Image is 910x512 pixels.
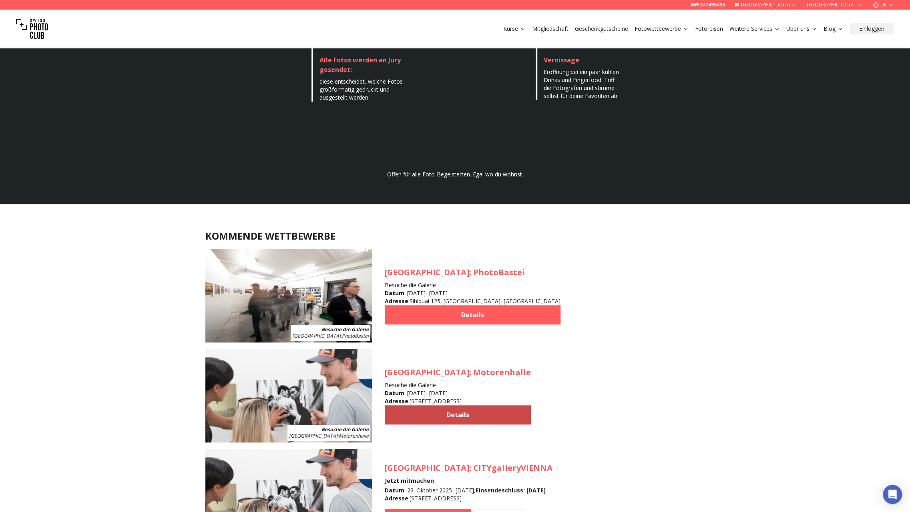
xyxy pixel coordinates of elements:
b: Datum [385,486,404,494]
b: Adresse [385,297,408,305]
span: [GEOGRAPHIC_DATA] [289,432,337,439]
h3: : Motorenhalle [385,367,531,378]
span: diese entscheidet, welche Fotos großformatig gedruckt und ausgestellt werden [319,78,403,101]
img: SPC Photo Awards DRESDEN September 2025 [205,349,372,442]
a: Über uns [786,25,817,33]
span: [GEOGRAPHIC_DATA] [385,367,469,378]
a: Mitgliedschaft [532,25,568,33]
span: Vernissage [544,56,579,64]
div: : 23. Oktober 2025 - [DATE] , : [STREET_ADDRESS] [385,486,552,502]
a: Kurse [503,25,526,33]
b: Besuche die Galerie [321,326,369,333]
div: Open Intercom Messenger [883,485,902,504]
span: Alle Fotos werden an Jury gesendet: [319,56,401,74]
button: Weitere Services [726,23,783,34]
b: Adresse [385,397,408,405]
button: Fotowettbewerbe [631,23,692,34]
img: SPC Photo Awards Zürich: Herbst 2025 [205,249,372,342]
a: Details [385,305,560,324]
b: Einsendeschluss : [DATE] [476,486,546,494]
h4: Besuche die Galerie [385,281,560,289]
button: Blog [820,23,846,34]
img: Swiss photo club [16,13,48,45]
a: Geschenkgutscheine [575,25,628,33]
h4: Jetzt mitmachen [385,477,552,485]
button: Kurse [500,23,529,34]
button: Geschenkgutscheine [572,23,631,34]
a: Blog [824,25,843,33]
b: Adresse [385,494,408,502]
span: Eröffnung bei ein paar kühlen Drinks und Fingerfood. Triff die Fotografen und stimme selbst für d... [544,68,619,100]
h2: KOMMENDE WETTBEWERBE [205,230,705,242]
a: Fotoreisen [695,25,723,33]
button: Über uns [783,23,820,34]
div: : [DATE] - [DATE] : Sihlquai 125, [GEOGRAPHIC_DATA], [GEOGRAPHIC_DATA] [385,289,560,305]
span: [GEOGRAPHIC_DATA] [385,462,469,473]
button: Einloggen [850,23,894,34]
h3: : CITYgalleryVIENNA [385,462,552,474]
span: [GEOGRAPHIC_DATA] [385,267,469,278]
div: : [DATE] - [DATE] : [STREET_ADDRESS] [385,389,531,405]
span: [GEOGRAPHIC_DATA] [292,332,341,339]
a: 069 247495455 [690,2,725,8]
span: : PhotoBastei [292,332,369,339]
a: Fotowettbewerbe [635,25,689,33]
span: : Motorenhalle [289,432,369,439]
b: Datum [385,389,404,397]
p: Offen für alle Foto-Begeisterten. Egal wo du wohnst. [378,170,532,178]
button: Mitgliedschaft [529,23,572,34]
h4: Besuche die Galerie [385,381,531,389]
a: Weitere Services [729,25,780,33]
button: Fotoreisen [692,23,726,34]
b: Besuche die Galerie [321,426,369,433]
b: Datum [385,289,404,297]
a: Details [385,405,531,424]
h3: : PhotoBastei [385,267,560,278]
